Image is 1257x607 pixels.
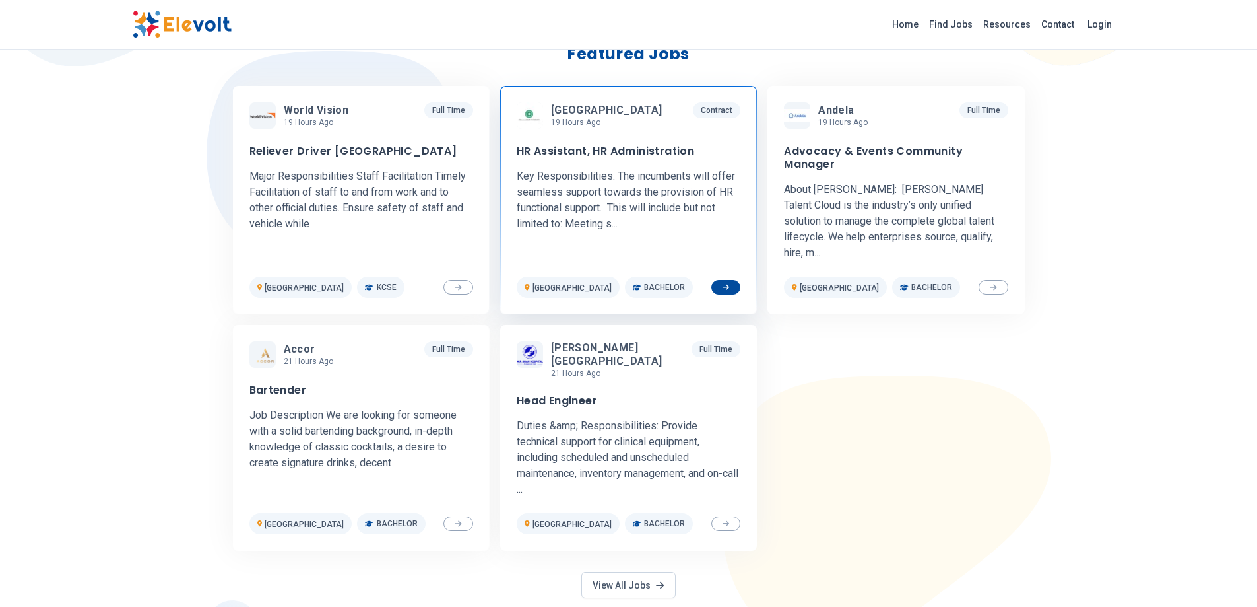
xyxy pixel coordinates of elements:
a: M.P. Shah Hospital[PERSON_NAME][GEOGRAPHIC_DATA]21 hours agoFull TimeHead EngineerDuties &amp; Re... [500,325,757,551]
img: M.P. Shah Hospital [517,341,543,368]
a: AccorAccor21 hours agoFull TimeBartenderJob Description We are looking for someone with a solid b... [233,325,490,551]
p: Full Time [424,102,473,118]
p: Full Time [692,341,740,357]
span: [GEOGRAPHIC_DATA] [800,283,879,293]
a: World VisionWorld Vision19 hours agoFull TimeReliever Driver [GEOGRAPHIC_DATA]Major Responsibilit... [233,86,490,314]
span: Bachelor [911,282,952,293]
h3: Bartender [249,384,307,397]
a: Login [1080,11,1120,38]
p: Duties &amp; Responsibilities: Provide technical support for clinical equipment, including schedu... [517,418,740,497]
p: Major Responsibilities Staff Facilitation Timely Facilitation of staff to and from work and to ot... [249,168,473,232]
p: Contract [693,102,740,118]
img: Aga khan University [517,102,543,129]
a: Resources [978,14,1036,35]
p: Full Time [959,102,1008,118]
h3: Head Engineer [517,394,597,408]
p: Key Responsibilities: The incumbents will offer seamless support towards the provision of HR func... [517,168,740,232]
img: Accor [249,347,276,363]
span: Bachelor [377,518,418,529]
h3: Reliever Driver [GEOGRAPHIC_DATA] [249,145,457,158]
a: AndelaAndela19 hours agoFull TimeAdvocacy & Events Community ManagerAbout [PERSON_NAME]: [PERSON_... [767,86,1024,314]
p: About [PERSON_NAME]: [PERSON_NAME] Talent Cloud is the industry’s only unified solution to manage... [784,182,1008,261]
a: Contact [1036,14,1080,35]
a: Home [887,14,924,35]
span: Accor [284,343,315,356]
p: 19 hours ago [818,117,868,127]
img: Andela [784,109,810,123]
p: Full Time [424,341,473,357]
span: [PERSON_NAME][GEOGRAPHIC_DATA] [551,341,681,368]
p: 21 hours ago [284,356,333,367]
span: Andela [818,104,854,117]
a: View All Jobs [581,572,675,598]
h3: Advocacy & Events Community Manager [784,145,1008,171]
img: Elevolt [133,11,232,38]
span: KCSE [377,282,397,293]
p: 19 hours ago [284,117,354,127]
p: 19 hours ago [551,117,668,127]
span: [GEOGRAPHIC_DATA] [265,283,344,293]
p: Job Description We are looking for someone with a solid bartending background, in-depth knowledge... [249,408,473,471]
span: [GEOGRAPHIC_DATA] [532,520,612,529]
span: [GEOGRAPHIC_DATA] [551,104,662,117]
h3: HR Assistant, HR Administration [517,145,694,158]
span: Bachelor [644,282,685,293]
span: [GEOGRAPHIC_DATA] [265,520,344,529]
span: Bachelor [644,518,685,529]
a: Aga khan University[GEOGRAPHIC_DATA]19 hours agoContractHR Assistant, HR AdministrationKey Respon... [500,86,757,314]
span: World Vision [284,104,349,117]
iframe: Chat Widget [1191,544,1257,607]
a: Find Jobs [924,14,978,35]
span: [GEOGRAPHIC_DATA] [532,283,612,293]
p: 21 hours ago [551,368,686,378]
img: World Vision [249,112,276,119]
